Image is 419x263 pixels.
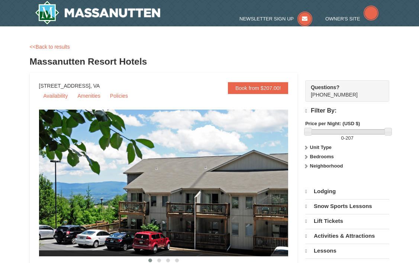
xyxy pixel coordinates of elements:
[310,145,332,150] strong: Unit Type
[305,199,390,213] a: Snow Sports Lessons
[305,121,360,126] strong: Price per Night: (USD $)
[305,229,390,243] a: Activities & Attractions
[305,185,390,198] a: Lodging
[305,244,390,258] a: Lessons
[311,84,339,90] strong: Questions?
[310,163,343,169] strong: Neighborhood
[30,54,390,69] h3: Massanutten Resort Hotels
[39,90,72,101] a: Availability
[106,90,132,101] a: Policies
[311,84,376,98] span: [PHONE_NUMBER]
[35,1,161,25] img: Massanutten Resort Logo
[39,110,307,256] img: 19219026-1-e3b4ac8e.jpg
[35,1,161,25] a: Massanutten Resort
[305,214,390,228] a: Lift Tickets
[310,154,334,159] strong: Bedrooms
[73,90,104,101] a: Amenities
[239,16,294,22] span: Newsletter Sign Up
[305,134,390,142] label: -
[228,82,288,94] a: Book from $207.00!
[345,135,354,141] span: 207
[325,16,379,22] a: Owner's Site
[325,16,360,22] span: Owner's Site
[239,16,312,22] a: Newsletter Sign Up
[30,44,70,50] a: <<Back to results
[305,107,390,114] h4: Filter By:
[341,135,344,141] span: 0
